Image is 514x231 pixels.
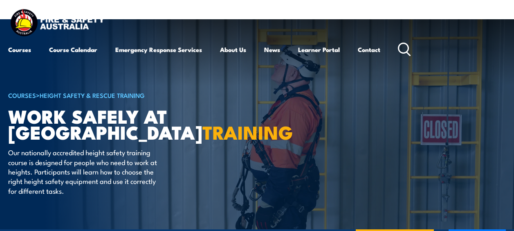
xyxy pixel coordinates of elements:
[40,91,145,100] a: Height Safety & Rescue Training
[220,40,246,59] a: About Us
[8,90,210,100] h6: >
[298,40,340,59] a: Learner Portal
[202,118,293,146] strong: TRAINING
[264,40,280,59] a: News
[49,40,97,59] a: Course Calendar
[8,147,157,195] p: Our nationally accredited height safety training course is designed for people who need to work a...
[8,40,31,59] a: Courses
[358,40,380,59] a: Contact
[8,91,36,100] a: COURSES
[115,40,202,59] a: Emergency Response Services
[8,108,210,140] h1: Work Safely at [GEOGRAPHIC_DATA]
